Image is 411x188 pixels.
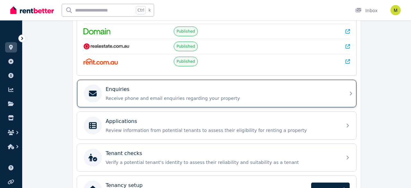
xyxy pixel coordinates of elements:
[106,150,142,157] p: Tenant checks
[77,80,356,107] a: EnquiriesReceive phone and email enquiries regarding your property
[106,127,338,134] p: Review information from potential tenants to assess their eligibility for renting a property
[83,28,110,35] img: Domain.com.au
[177,59,195,64] span: Published
[106,95,338,102] p: Receive phone and email enquiries regarding your property
[77,112,356,139] a: ApplicationsReview information from potential tenants to assess their eligibility for renting a p...
[355,7,378,14] div: Inbox
[5,35,25,40] span: ORGANISE
[83,58,118,65] img: Rent.com.au
[136,6,146,14] span: Ctrl
[106,86,129,93] p: Enquiries
[10,5,54,15] img: RentBetter
[83,43,129,50] img: RealEstate.com.au
[177,44,195,49] span: Published
[106,118,137,125] p: Applications
[148,8,151,13] span: k
[390,5,401,15] img: michelle_low@zoho.com
[177,29,195,34] span: Published
[77,144,356,171] a: Tenant checksVerify a potential tenant's identity to assess their reliability and suitability as ...
[106,159,338,166] p: Verify a potential tenant's identity to assess their reliability and suitability as a tenant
